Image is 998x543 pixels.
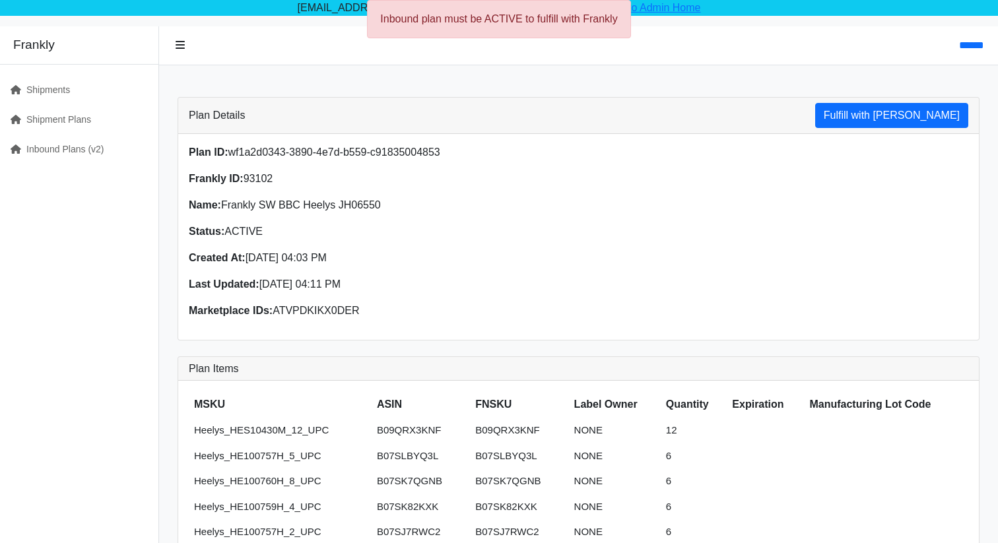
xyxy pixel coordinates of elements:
h3: Plan Items [189,362,968,375]
td: 6 [661,443,727,469]
th: ASIN [372,391,470,418]
td: NONE [569,443,661,469]
td: NONE [569,418,661,443]
a: Retun to Admin Home [597,2,701,13]
p: ACTIVE [189,224,571,240]
td: Heelys_HE100757H_5_UPC [189,443,372,469]
td: B07SLBYQ3L [470,443,568,469]
td: B09QRX3KNF [470,418,568,443]
td: 12 [661,418,727,443]
td: B07SK82KXK [470,494,568,520]
td: Heelys_HES10430M_12_UPC [189,418,372,443]
strong: Last Updated: [189,278,259,290]
td: B07SLBYQ3L [372,443,470,469]
p: wf1a2d0343-3890-4e7d-b559-c91835004853 [189,144,571,160]
td: NONE [569,494,661,520]
p: Frankly SW BBC Heelys JH06550 [189,197,571,213]
td: B09QRX3KNF [372,418,470,443]
td: B07SK7QGNB [470,468,568,494]
p: [DATE] 04:03 PM [189,250,571,266]
strong: Status: [189,226,224,237]
td: 6 [661,468,727,494]
td: B07SK82KXK [372,494,470,520]
th: MSKU [189,391,372,418]
button: Fulfill with [PERSON_NAME] [815,103,968,128]
strong: Marketplace IDs: [189,305,273,316]
strong: Frankly ID: [189,173,244,184]
p: [DATE] 04:11 PM [189,276,571,292]
strong: Name: [189,199,221,210]
td: B07SK7QGNB [372,468,470,494]
td: Heelys_HE100759H_4_UPC [189,494,372,520]
p: ATVPDKIKX0DER [189,303,571,319]
strong: Plan ID: [189,146,228,158]
td: Heelys_HE100760H_8_UPC [189,468,372,494]
th: Label Owner [569,391,661,418]
th: FNSKU [470,391,568,418]
th: Manufacturing Lot Code [804,391,968,418]
p: 93102 [189,171,571,187]
strong: Created At: [189,252,246,263]
td: 6 [661,494,727,520]
th: Expiration [727,391,804,418]
th: Quantity [661,391,727,418]
h3: Plan Details [189,109,245,121]
td: NONE [569,468,661,494]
